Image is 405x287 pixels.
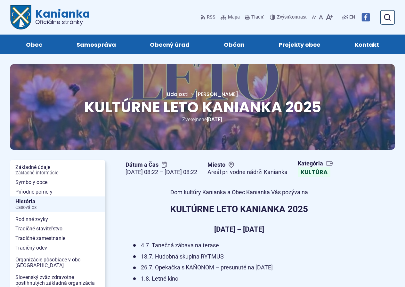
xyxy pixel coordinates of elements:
li: 18.7. Hudobná skupina RYTMUS [133,252,353,262]
span: Mapa [228,13,240,21]
span: Občan [224,35,245,54]
a: Logo Kanianka, prejsť na domovskú stránku. [10,5,90,29]
strong: KANIANKA 2025 [240,204,308,214]
span: EN [349,13,355,21]
span: RSS [207,13,215,21]
a: Samospráva [66,35,127,54]
p: Zverejnené . [31,115,374,124]
span: Základné údaje [15,163,100,178]
a: Mapa [219,11,241,24]
span: Tradičný odev [15,243,100,253]
span: Obecný úrad [150,35,190,54]
a: Kontakt [344,35,390,54]
span: Dátum a Čas [126,161,197,169]
button: Zväčšiť veľkosť písma [324,11,334,24]
a: Základné údajeZákladné informácie [10,163,105,178]
span: Kontakt [355,35,379,54]
a: Tradičné staviteľstvo [10,224,105,234]
span: Rodinné zvyky [15,215,100,224]
figcaption: Areál pri vodne nádrži Kanianka [207,169,288,176]
a: Obecný úrad [139,35,200,54]
a: EN [348,13,356,21]
span: Obec [26,35,42,54]
a: Kultúra [298,167,330,177]
a: [PERSON_NAME] [189,91,238,98]
span: Základné informácie [15,171,100,176]
span: Tlačiť [251,15,263,20]
p: Dom kultúry Kanianka a Obec Kanianka Vás pozýva na [126,187,353,197]
span: Projekty obce [279,35,320,54]
a: RSS [200,11,217,24]
span: [PERSON_NAME] [195,91,238,98]
a: Občan [213,35,255,54]
li: 4.7. Tanečná zábava na terase [133,241,353,251]
figcaption: [DATE] 08:22 – [DATE] 08:22 [126,169,197,176]
span: Tradičné staviteľstvo [15,224,100,234]
span: Miesto [207,161,288,169]
a: Obec [15,35,53,54]
a: Prírodné pomery [10,187,105,197]
button: Zmenšiť veľkosť písma [311,11,318,24]
span: Časová os [15,205,100,210]
span: kontrast [277,15,307,20]
a: Organizácie pôsobiace v obci [GEOGRAPHIC_DATA] [10,255,105,270]
span: Tradičné zamestnanie [15,234,100,243]
span: Kanianka [31,8,90,25]
span: Kategória [298,160,333,167]
a: HistóriaČasová os [10,196,105,212]
a: Udalosti [167,91,189,98]
a: Tradičné zamestnanie [10,234,105,243]
img: Prejsť na Facebook stránku [361,13,370,21]
span: [DATE] [207,116,222,123]
li: 26.7. Opekačka s KAŇONOM – presunuté na [DATE] [133,263,353,273]
span: Zvýšiť [277,14,289,20]
a: Rodinné zvyky [10,215,105,224]
li: 1.8. Letné kino [133,274,353,284]
span: Organizácie pôsobiace v obci [GEOGRAPHIC_DATA] [15,255,100,270]
span: Prírodné pomery [15,187,100,197]
a: Symboly obce [10,178,105,187]
a: Projekty obce [268,35,331,54]
img: Prejsť na domovskú stránku [10,5,31,29]
button: Nastaviť pôvodnú veľkosť písma [318,11,324,24]
strong: [DATE] – [DATE] [214,225,264,233]
button: Zvýšiťkontrast [270,11,308,24]
span: Symboly obce [15,178,100,187]
button: Tlačiť [244,11,265,24]
a: Tradičný odev [10,243,105,253]
span: KULTÚRNE LETO KANIANKA 2025 [84,97,321,117]
span: História [15,196,100,212]
span: Oficiálne stránky [35,19,90,25]
span: Samospráva [77,35,116,54]
strong: KULTÚRNE LETO [170,204,238,214]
